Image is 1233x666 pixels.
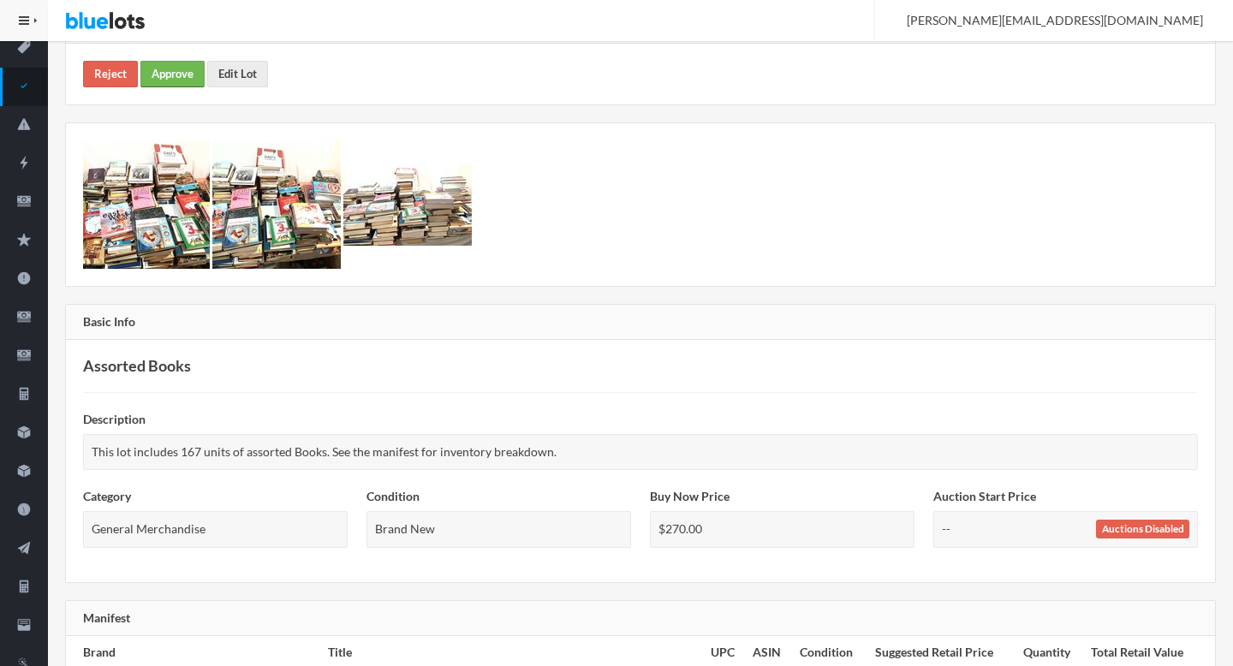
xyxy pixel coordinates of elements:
[66,601,1215,637] div: Manifest
[83,487,131,507] label: Category
[212,140,341,269] img: d6d34215-059a-47e8-9be2-83b85b718211-1751486553.jpg
[650,511,914,548] div: $270.00
[207,61,268,87] a: Edit Lot
[140,61,205,87] a: Approve
[343,164,472,246] img: 783470a9-70a5-4e9e-a116-7b14d6e84a32-1751486553.jpg
[366,487,420,507] label: Condition
[83,511,348,548] div: General Merchandise
[83,410,146,430] label: Description
[366,511,631,548] div: Brand New
[933,487,1036,507] label: Auction Start Price
[83,434,1198,471] div: This lot includes 167 units of assorted Books. See the manifest for inventory breakdown.
[1096,520,1189,538] div: Auctions Disabled
[888,13,1203,27] span: [PERSON_NAME][EMAIL_ADDRESS][DOMAIN_NAME]
[650,487,730,507] label: Buy Now Price
[66,305,1215,341] div: Basic Info
[933,511,1198,548] div: --
[83,140,210,269] img: d23e8fa1-c8d1-4213-a69e-e2fd8f220454-1751486552.jpg
[83,61,138,87] a: Reject
[83,357,1198,375] h3: Assorted Books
